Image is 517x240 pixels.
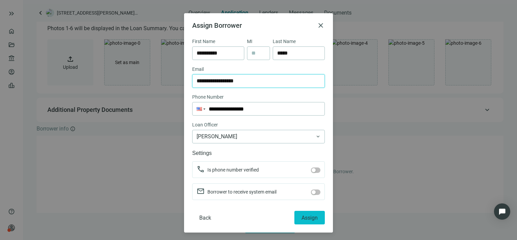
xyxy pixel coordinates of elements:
div: United States: + 1 [193,102,205,115]
span: MI [247,38,252,45]
span: Gabe Gruszynski [197,130,320,143]
span: Is phone number verified [207,167,259,173]
span: Loan Officer [192,121,218,128]
span: Back [199,215,211,221]
span: First Name [192,38,215,45]
span: Borrower to receive system email [207,189,276,195]
div: Open Intercom Messenger [494,203,510,220]
span: Last Name [273,38,296,45]
button: Assign [294,211,325,224]
span: Email [192,65,204,73]
span: Assign Borrower [192,21,242,29]
span: Phone Number [192,93,224,101]
span: call [197,165,205,173]
button: Back [192,211,218,224]
span: Settings [192,149,212,157]
span: Assign [301,215,318,221]
button: close [317,21,325,29]
span: mail [197,187,205,195]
